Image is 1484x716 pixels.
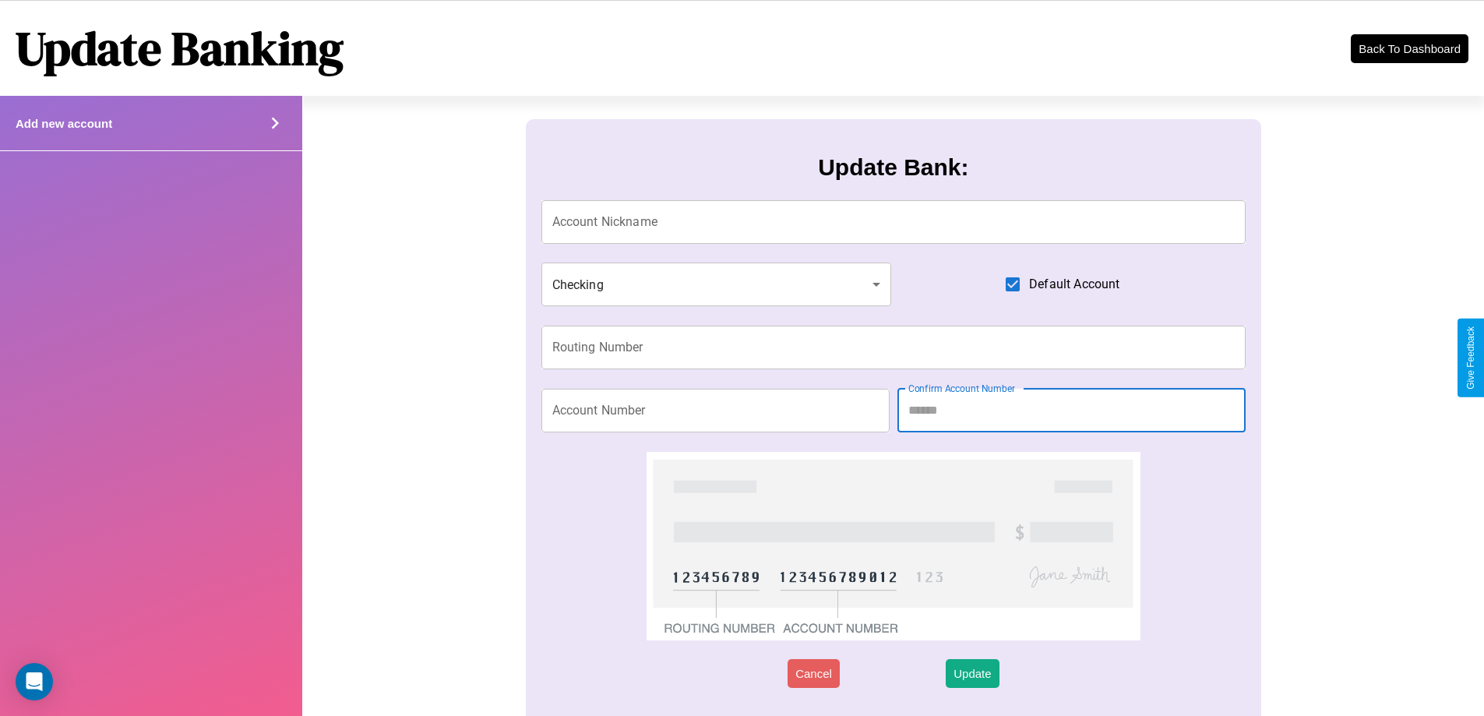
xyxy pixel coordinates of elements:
[1351,34,1468,63] button: Back To Dashboard
[541,263,892,306] div: Checking
[1465,326,1476,390] div: Give Feedback
[16,663,53,700] div: Open Intercom Messenger
[647,452,1140,640] img: check
[16,117,112,130] h4: Add new account
[946,659,999,688] button: Update
[788,659,840,688] button: Cancel
[818,154,968,181] h3: Update Bank:
[1029,275,1119,294] span: Default Account
[908,382,1015,395] label: Confirm Account Number
[16,16,344,80] h1: Update Banking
